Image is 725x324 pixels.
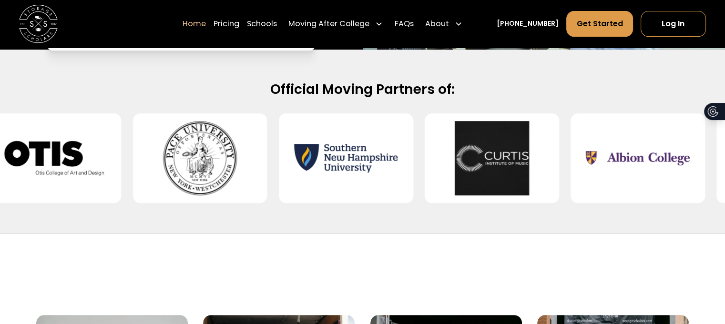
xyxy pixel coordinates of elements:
[421,10,466,37] div: About
[285,10,387,37] div: Moving After College
[294,121,398,195] img: Southern New Hampshire University
[55,81,670,98] h2: Official Moving Partners of:
[148,121,252,195] img: Pace University - Pleasantville
[641,11,706,37] a: Log In
[497,19,559,29] a: [PHONE_NUMBER]
[425,18,449,30] div: About
[19,5,58,43] img: Storage Scholars main logo
[394,10,413,37] a: FAQs
[183,10,206,37] a: Home
[2,121,106,195] img: Otis College of Art and Design
[214,10,239,37] a: Pricing
[440,121,544,195] img: Curtis Institute of Music
[247,10,277,37] a: Schools
[586,121,690,195] img: Albion College
[288,18,369,30] div: Moving After College
[566,11,633,37] a: Get Started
